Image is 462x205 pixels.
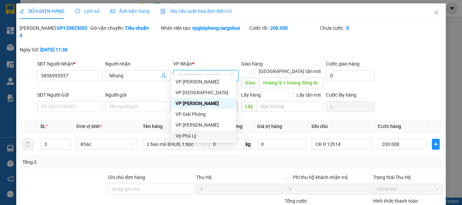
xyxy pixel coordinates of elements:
[173,61,192,67] span: VP Nhận
[290,174,350,181] span: Phí thu hộ khách nhận trả
[346,25,349,31] b: 0
[257,124,282,129] span: Giá trị hàng
[171,120,236,130] div: VP Linh Đàm
[270,25,288,31] b: 200.000
[22,158,179,166] div: Tổng: 3
[75,8,99,14] span: Lịch sử
[245,139,252,150] span: kg
[161,73,166,78] span: user-add
[256,68,323,75] span: [GEOGRAPHIC_DATA] tận nơi
[20,46,89,53] div: Ngày GD:
[176,89,232,96] div: VP [GEOGRAPHIC_DATA]
[2,34,4,66] img: logo
[320,24,389,32] div: Chưa cước :
[73,48,113,55] span: GP1208250025
[373,174,442,181] div: Trạng thái Thu Hộ
[105,91,170,99] div: Người gửi
[160,8,232,14] span: Yêu cầu xuất hóa đơn điện tử
[171,87,236,98] div: VP Hưng Yên
[309,120,375,133] th: Ghi chú
[326,61,360,67] label: Cước giao hàng
[241,92,261,98] span: Lấy hàng
[105,60,170,68] div: Người nhận
[9,14,69,20] span: 835 Giải Phóng, Giáp Bát
[176,78,232,85] div: VP [PERSON_NAME]
[4,34,72,63] strong: PHIẾU GỬI HÀNG: [GEOGRAPHIC_DATA] - [GEOGRAPHIC_DATA]
[6,21,71,33] span: Fanpage: CargobusMK - Hotline/Zalo: 082.3.29.22.29
[37,60,102,68] div: SĐT Người Nhận
[326,101,374,112] input: Cước lấy hàng
[311,139,372,150] input: Ghi Chú
[14,3,63,12] span: Cargobus MK
[241,61,263,67] span: Giao hàng
[285,198,307,204] span: Tổng cước
[143,139,204,150] input: VD: Bàn, Ghế
[90,24,160,32] div: Gói vận chuyển:
[326,92,356,98] label: Cước lấy hàng
[196,175,212,180] span: Thu Hộ
[177,71,234,81] span: VP Đồng Văn
[20,24,89,39] div: [PERSON_NAME]:
[110,9,115,14] span: picture
[377,184,438,194] span: Chưa thu
[20,9,24,14] span: edit
[192,25,240,31] b: vpgiaiphong.cargobus
[176,121,232,129] div: VP [PERSON_NAME]
[171,109,236,120] div: VP Giải Phóng
[241,77,259,88] span: Giao
[427,3,446,22] button: Close
[161,24,248,32] div: Nhân viên tạo:
[40,124,46,129] span: SL
[432,139,440,150] button: plus
[434,10,439,15] span: close
[326,70,374,81] input: Cước giao hàng
[294,91,323,99] span: Lấy tận nơi
[75,9,80,14] span: clock-circle
[108,184,195,195] input: Ghi chú đơn hàng
[176,110,232,118] div: VP Giải Phóng
[110,8,149,14] span: Ảnh kiện hàng
[257,101,323,112] input: Dọc đường
[176,132,232,139] div: Vp Phủ Lý
[76,124,102,129] span: Đơn vị tính
[37,91,102,99] div: SĐT Người Gửi
[259,77,323,88] input: Dọc đường
[241,101,257,112] span: Lấy
[20,8,65,14] span: SỬA ĐƠN HÀNG
[176,100,232,107] div: VP [PERSON_NAME]
[80,139,133,149] span: Khác
[125,25,149,31] b: Tiêu chuẩn
[171,130,236,141] div: Vp Phủ Lý
[143,124,163,129] span: Tên hàng
[22,139,33,150] button: delete
[40,47,68,52] b: [DATE] 11:36
[249,24,319,32] div: Cước rồi :
[378,124,401,129] span: Cước hàng
[373,198,418,204] label: Hình thức thanh toán
[108,175,145,180] label: Ghi chú đơn hàng
[171,76,236,87] div: VP Nguyễn Xiển
[432,142,439,147] span: plus
[160,9,166,14] img: icon
[171,98,236,109] div: VP Đồng Văn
